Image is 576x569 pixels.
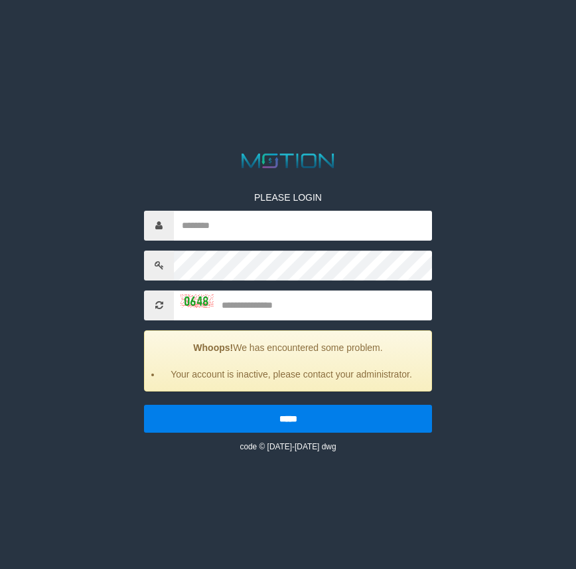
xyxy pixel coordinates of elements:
[238,151,338,171] img: MOTION_logo.png
[144,191,432,204] p: PLEASE LOGIN
[193,342,233,353] strong: Whoops!
[144,330,432,392] div: We has encountered some problem.
[180,294,214,308] img: captcha
[161,368,421,381] li: Your account is inactive, please contact your administrator.
[240,442,336,451] small: code © [DATE]-[DATE] dwg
